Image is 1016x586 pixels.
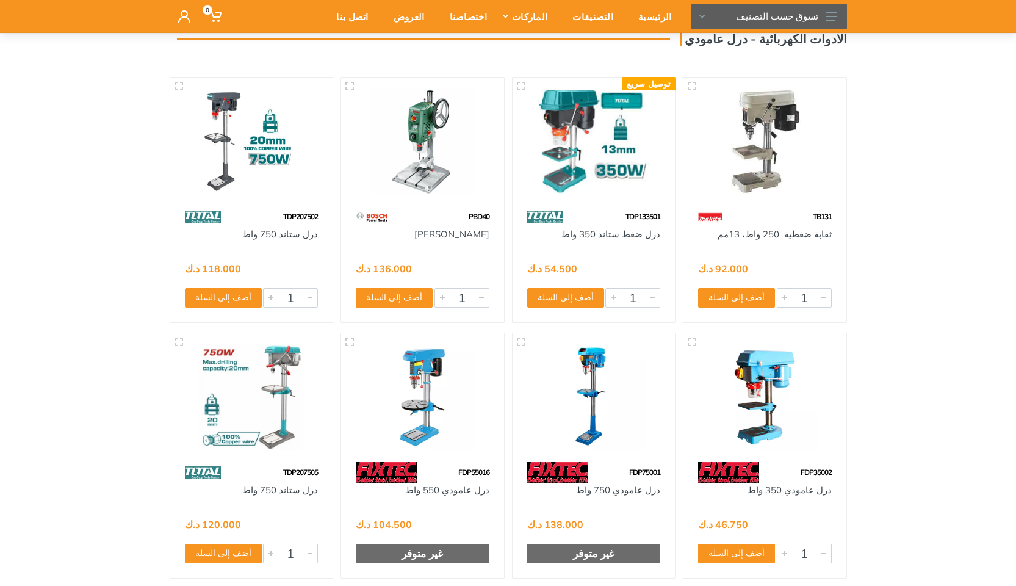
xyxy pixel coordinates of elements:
[629,468,660,477] span: FDP75001
[694,89,835,194] img: Royal Tools - ثقابة ضغطية 250 واط، 13مم
[813,212,832,221] span: TB131
[356,288,433,308] button: أضف إلى السلة
[185,288,262,308] button: أضف إلى السلة
[698,462,759,483] img: 115.webp
[622,77,676,90] div: توصيل سريع
[680,32,847,46] h3: الادوات الكهربائية - درل عامودي
[527,288,604,308] button: أضف إلى السلة
[433,4,495,29] div: اختصاصنا
[469,212,489,221] span: PBD40
[748,484,832,496] a: درل عامودي 350 واط
[414,228,489,240] a: [PERSON_NAME]
[185,264,241,273] div: 118.000 د.ك
[405,484,489,496] a: درل عامودي 550 واط
[556,4,622,29] div: التصنيفات
[181,344,322,450] img: Royal Tools - درل ستاند 750 واط
[801,468,832,477] span: FDP35002
[625,212,660,221] span: TDP133501
[352,89,493,194] img: Royal Tools - درل بنش
[185,462,222,483] img: 86.webp
[356,264,412,273] div: 136.000 د.ك
[458,468,489,477] span: FDP55016
[527,462,588,483] img: 115.webp
[356,462,417,483] img: 115.webp
[356,206,388,228] img: 55.webp
[242,228,318,240] a: درل ستاند 750 واط
[283,468,318,477] span: TDP207505
[694,344,835,450] img: Royal Tools - درل عامودي 350 واط
[181,89,322,194] img: Royal Tools - درل ستاند 750 واط
[283,212,318,221] span: TDP207502
[352,344,493,450] img: Royal Tools - درل عامودي 550 واط
[698,288,775,308] button: أضف إلى السلة
[527,264,577,273] div: 54.500 د.ك
[698,544,775,563] button: أضف إلى السلة
[561,228,660,240] a: درل ضغط ستاند 350 واط
[495,4,556,29] div: الماركات
[527,519,583,529] div: 138.000 د.ك
[320,4,376,29] div: اتصل بنا
[377,4,433,29] div: العروض
[527,206,564,228] img: 86.webp
[698,519,748,529] div: 46.750 د.ك
[185,544,262,563] button: أضف إلى السلة
[185,206,222,228] img: 86.webp
[242,484,318,496] a: درل ستاند 750 واط
[622,4,680,29] div: الرئيسية
[576,484,660,496] a: درل عامودي 750 واط
[524,344,665,450] img: Royal Tools - درل عامودي 750 واط
[356,519,412,529] div: 104.500 د.ك
[718,228,832,240] a: ثقابة ضغطية 250 واط، 13مم
[356,544,489,563] div: غير متوفر
[691,4,847,29] button: تسوق حسب التصنيف
[698,264,748,273] div: 92.000 د.ك
[524,89,665,194] img: Royal Tools - درل ضغط ستاند 350 واط
[185,519,241,529] div: 120.000 د.ك
[527,544,661,563] div: غير متوفر
[203,5,212,15] span: 0
[698,206,722,228] img: 42.webp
